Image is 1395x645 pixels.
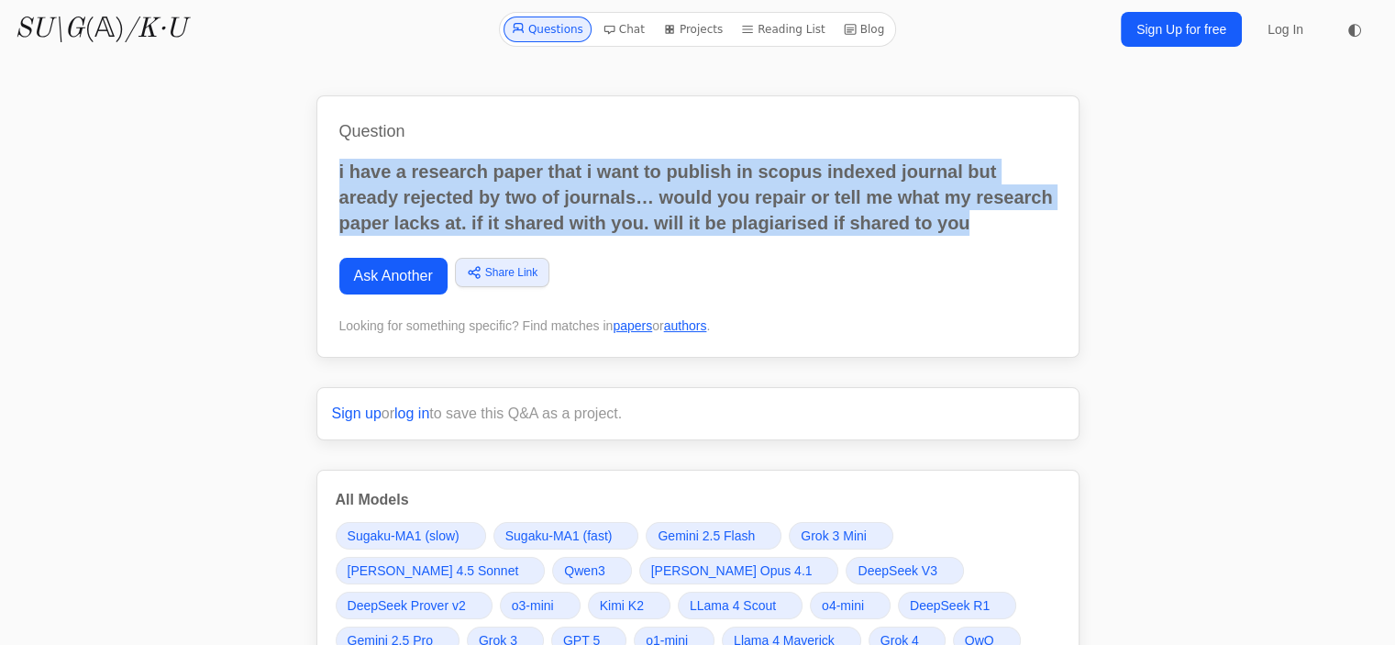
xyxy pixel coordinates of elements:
[125,16,186,43] i: /K·U
[810,592,891,619] a: o4-mini
[678,592,803,619] a: LLama 4 Scout
[339,159,1057,236] p: i have a research paper that i want to publish in scopus indexed journal but aready rejected by t...
[651,562,813,580] span: [PERSON_NAME] Opus 4.1
[332,406,382,421] a: Sign up
[1257,13,1314,46] a: Log In
[339,258,448,295] a: Ask Another
[822,596,864,615] span: o4-mini
[664,318,707,333] a: authors
[690,596,776,615] span: LLama 4 Scout
[339,118,1057,144] h1: Question
[336,489,1060,511] h3: All Models
[348,562,519,580] span: [PERSON_NAME] 4.5 Sonnet
[734,17,833,42] a: Reading List
[564,562,604,580] span: Qwen3
[801,527,867,545] span: Grok 3 Mini
[336,557,546,584] a: [PERSON_NAME] 4.5 Sonnet
[789,522,893,550] a: Grok 3 Mini
[656,17,730,42] a: Projects
[858,562,936,580] span: DeepSeek V3
[348,527,459,545] span: Sugaku-MA1 (slow)
[339,317,1057,335] div: Looking for something specific? Find matches in or .
[485,264,537,281] span: Share Link
[500,592,581,619] a: o3-mini
[1347,21,1362,38] span: ◐
[493,522,639,550] a: Sugaku-MA1 (fast)
[332,403,1064,425] p: or to save this Q&A as a project.
[646,522,781,550] a: Gemini 2.5 Flash
[639,557,839,584] a: [PERSON_NAME] Opus 4.1
[613,318,652,333] a: papers
[348,596,466,615] span: DeepSeek Prover v2
[600,596,644,615] span: Kimi K2
[394,406,429,421] a: log in
[846,557,963,584] a: DeepSeek V3
[588,592,670,619] a: Kimi K2
[898,592,1016,619] a: DeepSeek R1
[512,596,554,615] span: o3-mini
[1121,12,1242,47] a: Sign Up for free
[504,17,592,42] a: Questions
[15,16,84,43] i: SU\G
[595,17,652,42] a: Chat
[336,592,493,619] a: DeepSeek Prover v2
[658,527,755,545] span: Gemini 2.5 Flash
[836,17,892,42] a: Blog
[15,13,186,46] a: SU\G(𝔸)/K·U
[552,557,631,584] a: Qwen3
[1336,11,1373,48] button: ◐
[336,522,486,550] a: Sugaku-MA1 (slow)
[505,527,613,545] span: Sugaku-MA1 (fast)
[910,596,990,615] span: DeepSeek R1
